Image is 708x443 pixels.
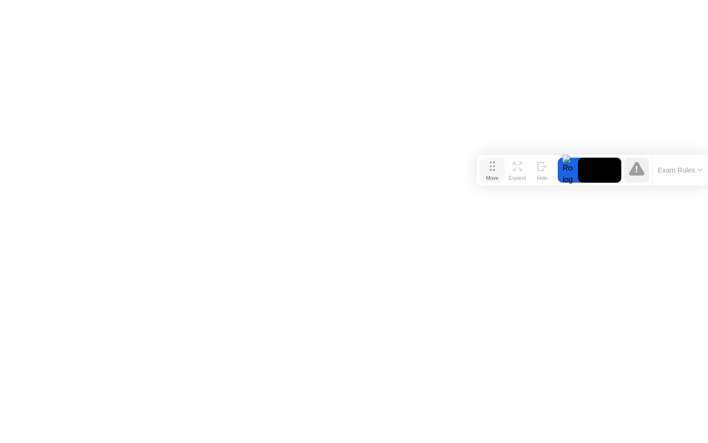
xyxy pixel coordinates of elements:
[480,158,505,183] button: Move
[530,158,555,183] button: Hide
[509,175,526,181] div: Expand
[537,175,548,181] div: Hide
[505,158,530,183] button: Expand
[486,175,498,181] div: Move
[655,166,706,175] button: Exam Rules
